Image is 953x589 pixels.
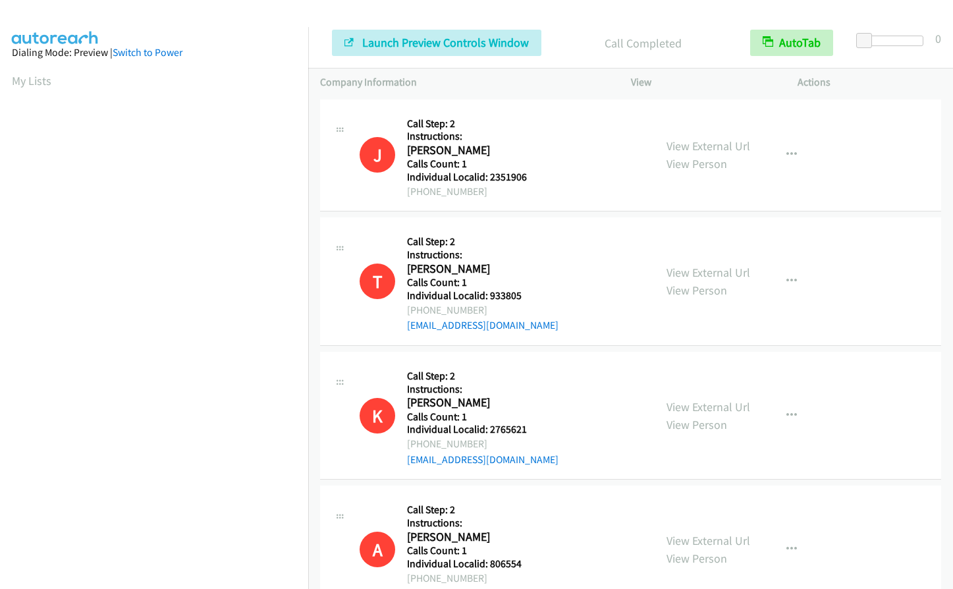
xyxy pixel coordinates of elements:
a: View External Url [667,138,750,154]
h2: [PERSON_NAME] [407,143,541,158]
h5: Calls Count: 1 [407,157,541,171]
h5: Call Step: 2 [407,117,541,130]
a: View Person [667,156,727,171]
button: Launch Preview Controls Window [332,30,541,56]
div: This number is on the do not call list [360,532,395,567]
a: View Person [667,283,727,298]
p: Call Completed [559,34,726,52]
h5: Instructions: [407,517,558,530]
h5: Call Step: 2 [407,370,558,383]
div: [PHONE_NUMBER] [407,436,558,452]
h5: Instructions: [407,130,541,143]
h1: K [360,398,395,434]
h2: [PERSON_NAME] [407,262,541,277]
h5: Individual Localid: 806554 [407,557,558,571]
div: [PHONE_NUMBER] [407,571,558,586]
div: This number is on the do not call list [360,398,395,434]
p: Company Information [320,74,607,90]
p: View [631,74,775,90]
div: [PHONE_NUMBER] [407,184,541,200]
button: AutoTab [750,30,833,56]
h5: Instructions: [407,383,558,396]
h5: Individual Localid: 2765621 [407,423,558,436]
iframe: Resource Center [915,242,953,347]
h1: A [360,532,395,567]
h2: [PERSON_NAME] [407,530,541,545]
a: View External Url [667,399,750,414]
a: View Person [667,417,727,432]
div: Dialing Mode: Preview | [12,45,296,61]
h5: Instructions: [407,248,558,262]
a: [EMAIL_ADDRESS][DOMAIN_NAME] [407,319,558,331]
a: My Lists [12,73,51,88]
div: This number is on the do not call list [360,137,395,173]
h5: Calls Count: 1 [407,410,558,424]
h5: Calls Count: 1 [407,544,558,557]
span: Launch Preview Controls Window [362,35,529,50]
div: This number is on the do not call list [360,264,395,299]
h2: [PERSON_NAME] [407,395,541,410]
h1: T [360,264,395,299]
a: View Person [667,551,727,566]
a: Switch to Power [113,46,182,59]
h5: Call Step: 2 [407,235,558,248]
h1: J [360,137,395,173]
div: [PHONE_NUMBER] [407,302,558,318]
h5: Individual Localid: 933805 [407,289,558,302]
div: 0 [935,30,941,47]
h5: Calls Count: 1 [407,276,558,289]
a: [EMAIL_ADDRESS][DOMAIN_NAME] [407,453,558,466]
h5: Call Step: 2 [407,503,558,517]
a: View External Url [667,265,750,280]
p: Actions [798,74,941,90]
div: Delay between calls (in seconds) [863,36,923,46]
h5: Individual Localid: 2351906 [407,171,541,184]
a: View External Url [667,533,750,548]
